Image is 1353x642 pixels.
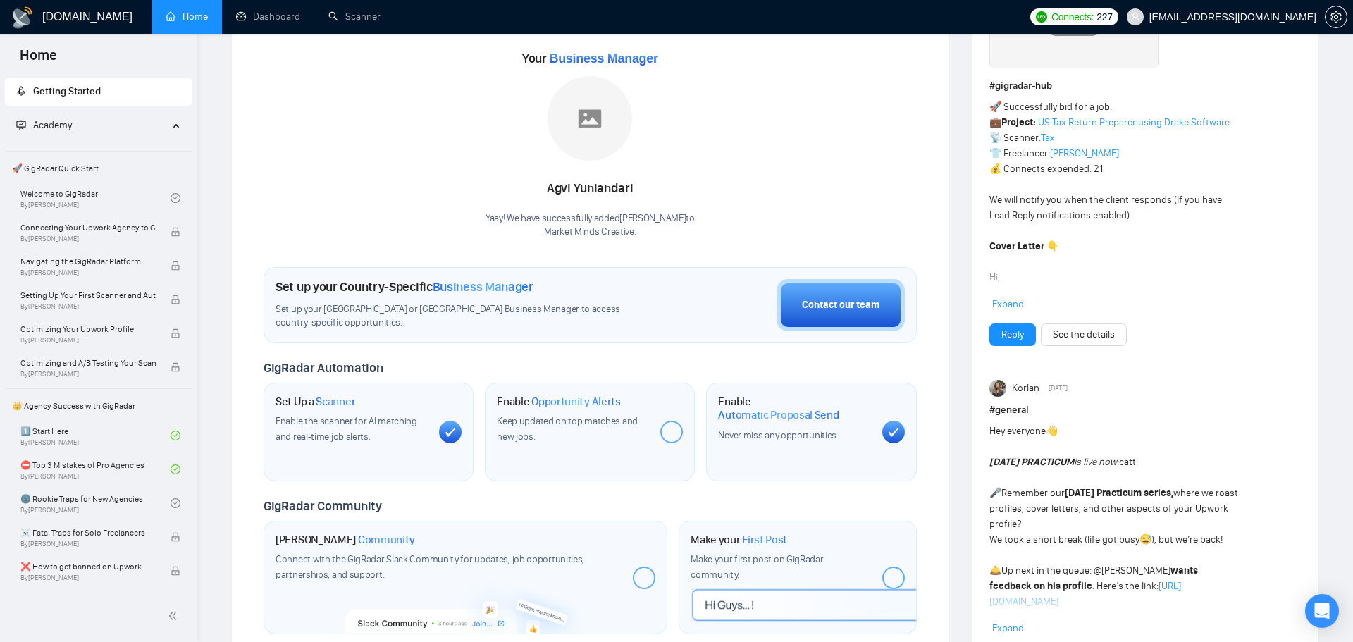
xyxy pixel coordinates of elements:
[1051,9,1094,25] span: Connects:
[276,533,415,547] h1: [PERSON_NAME]
[20,540,156,548] span: By [PERSON_NAME]
[171,295,180,304] span: lock
[171,464,180,474] span: check-circle
[989,456,1074,468] strong: [DATE] PRACTICUM
[497,415,638,443] span: Keep updated on top matches and new jobs.
[20,560,156,574] span: ❌ How to get banned on Upwork
[16,119,72,131] span: Academy
[20,488,171,519] a: 🌚 Rookie Traps for New AgenciesBy[PERSON_NAME]
[5,78,192,106] li: Getting Started
[171,261,180,271] span: lock
[742,533,787,547] span: First Post
[1049,382,1068,395] span: [DATE]
[989,402,1302,418] h1: # general
[691,533,787,547] h1: Make your
[20,336,156,345] span: By [PERSON_NAME]
[691,553,823,581] span: Make your first post on GigRadar community.
[497,395,621,409] h1: Enable
[171,362,180,372] span: lock
[264,360,383,376] span: GigRadar Automation
[1041,132,1055,144] a: Tax
[20,268,156,277] span: By [PERSON_NAME]
[989,78,1302,94] h1: # gigradar-hub
[522,51,658,66] span: Your
[718,395,870,422] h1: Enable
[20,254,156,268] span: Navigating the GigRadar Platform
[171,431,180,440] span: check-circle
[168,609,182,623] span: double-left
[802,297,879,313] div: Contact our team
[33,119,72,131] span: Academy
[989,564,1001,576] span: 🛎️
[171,566,180,576] span: lock
[11,6,34,29] img: logo
[171,498,180,508] span: check-circle
[1326,11,1347,23] span: setting
[1305,594,1339,628] div: Open Intercom Messenger
[20,574,156,582] span: By [PERSON_NAME]
[276,279,533,295] h1: Set up your Country-Specific
[20,526,156,540] span: ☠️ Fatal Traps for Solo Freelancers
[1001,327,1024,342] a: Reply
[20,221,156,235] span: Connecting Your Upwork Agency to GigRadar
[20,322,156,336] span: Optimizing Your Upwork Profile
[486,177,695,201] div: Agvi Yuniandari
[1046,425,1058,437] span: 👋
[345,576,586,634] img: slackcommunity-bg.png
[8,45,68,75] span: Home
[531,395,621,409] span: Opportunity Alerts
[20,288,156,302] span: Setting Up Your First Scanner and Auto-Bidder
[276,553,584,581] span: Connect with the GigRadar Slack Community for updates, job opportunities, partnerships, and support.
[20,235,156,243] span: By [PERSON_NAME]
[171,227,180,237] span: lock
[486,226,695,239] p: Market Minds Creative .
[1139,533,1151,545] span: 😅
[1001,116,1036,128] strong: Project:
[718,408,839,422] span: Automatic Proposal Send
[276,395,355,409] h1: Set Up a
[276,303,653,330] span: Set up your [GEOGRAPHIC_DATA] or [GEOGRAPHIC_DATA] Business Manager to access country-specific op...
[1036,11,1047,23] img: upwork-logo.png
[1041,323,1127,346] button: See the details
[328,11,381,23] a: searchScanner
[433,279,533,295] span: Business Manager
[16,120,26,130] span: fund-projection-screen
[486,212,695,239] div: Yaay! We have successfully added [PERSON_NAME] to
[20,183,171,214] a: Welcome to GigRadarBy[PERSON_NAME]
[989,380,1006,397] img: Korlan
[989,487,1001,499] span: 🎤
[1065,487,1173,499] strong: [DATE] Practicum series,
[989,323,1036,346] button: Reply
[20,370,156,378] span: By [PERSON_NAME]
[992,622,1024,634] span: Expand
[548,76,632,161] img: placeholder.png
[316,395,355,409] span: Scanner
[358,533,415,547] span: Community
[6,392,190,420] span: 👑 Agency Success with GigRadar
[1038,116,1230,128] a: US Tax Return Preparer using Drake Software
[992,298,1024,310] span: Expand
[989,240,1058,252] strong: Cover Letter 👇
[1325,11,1347,23] a: setting
[20,356,156,370] span: Optimizing and A/B Testing Your Scanner for Better Results
[171,328,180,338] span: lock
[276,415,417,443] span: Enable the scanner for AI matching and real-time job alerts.
[236,11,300,23] a: dashboardDashboard
[16,86,26,96] span: rocket
[1053,327,1115,342] a: See the details
[20,454,171,485] a: ⛔ Top 3 Mistakes of Pro AgenciesBy[PERSON_NAME]
[6,154,190,183] span: 🚀 GigRadar Quick Start
[33,85,101,97] span: Getting Started
[1130,12,1140,22] span: user
[549,51,657,66] span: Business Manager
[1096,9,1112,25] span: 227
[20,302,156,311] span: By [PERSON_NAME]
[20,420,171,451] a: 1️⃣ Start HereBy[PERSON_NAME]
[777,279,905,331] button: Contact our team
[1325,6,1347,28] button: setting
[718,429,838,441] span: Never miss any opportunities.
[166,11,208,23] a: homeHome
[171,193,180,203] span: check-circle
[1050,147,1119,159] a: [PERSON_NAME]
[1012,381,1039,396] span: Korlan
